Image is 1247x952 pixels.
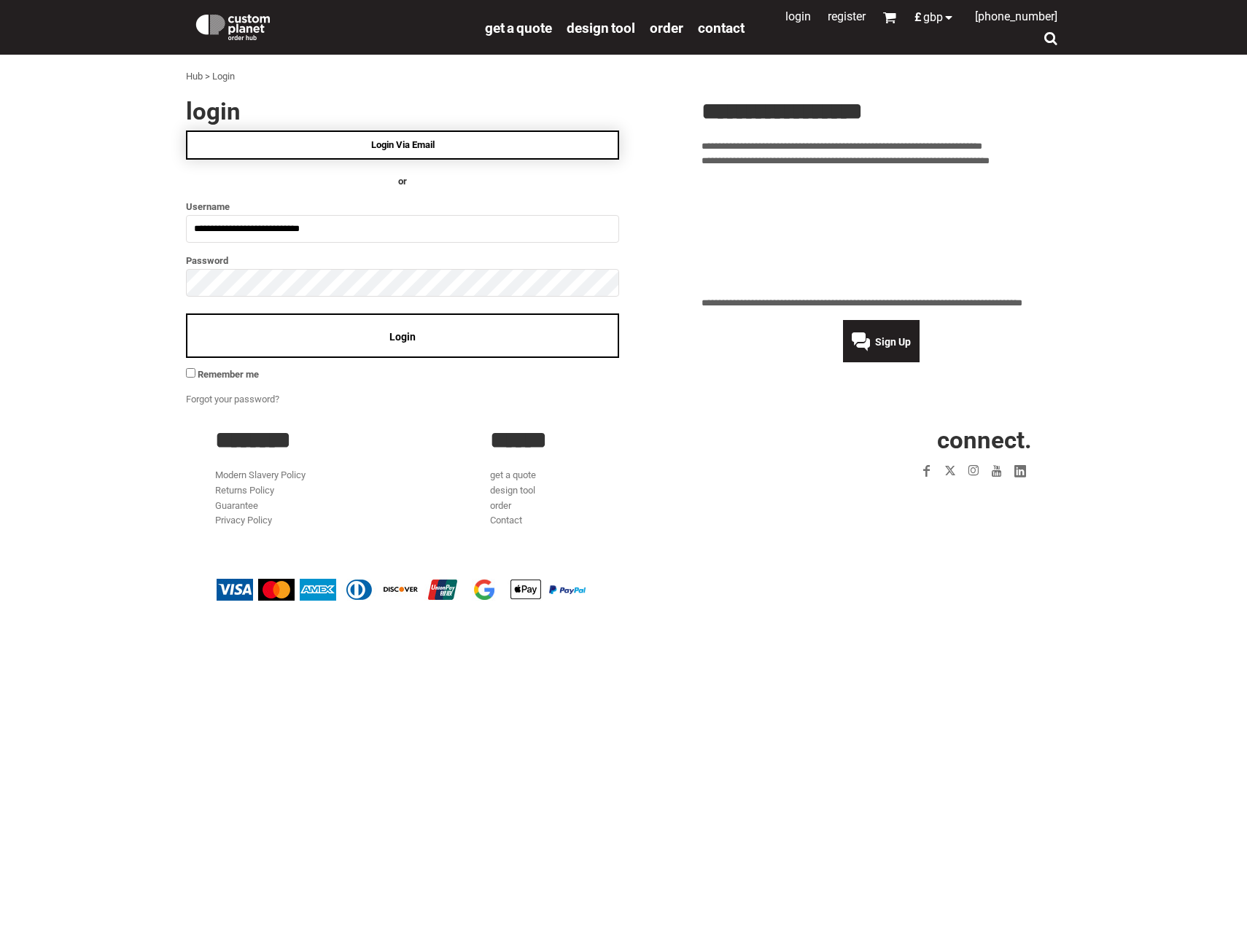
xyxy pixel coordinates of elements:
img: Diners Club [341,579,378,601]
img: China UnionPay [424,579,461,601]
a: Guarantee [215,500,258,511]
a: Contact [698,19,745,36]
a: Privacy Policy [215,515,272,526]
img: Custom Planet [193,11,273,40]
span: get a quote [485,20,552,36]
a: design tool [490,485,535,496]
span: design tool [567,20,635,36]
a: Register [828,9,866,23]
a: Modern Slavery Policy [215,469,306,480]
a: Login Via Email [186,130,619,160]
label: Username [186,198,619,215]
a: Forgot your password? [186,394,279,405]
img: Discover [383,579,419,601]
a: Login [785,9,811,23]
h4: OR [186,174,619,190]
a: Custom Planet [186,4,478,47]
img: Mastercard [258,579,295,601]
img: Visa [217,579,253,601]
span: £ [914,12,923,23]
span: order [650,20,683,36]
label: Password [186,252,619,269]
a: design tool [567,19,635,36]
h2: CONNECT. [766,428,1032,452]
span: [PHONE_NUMBER] [975,9,1057,23]
a: Returns Policy [215,485,274,496]
img: Apple Pay [508,579,544,601]
div: > [205,69,210,85]
span: Contact [698,20,745,36]
span: Sign Up [875,336,911,348]
a: get a quote [490,469,536,480]
span: Login [389,331,416,343]
img: Google Pay [466,579,502,601]
input: Remember me [186,368,195,378]
img: PayPal [549,585,586,594]
iframe: Customer reviews powered by Trustpilot [702,178,1061,287]
span: Remember me [198,369,259,380]
a: Contact [490,515,522,526]
a: Hub [186,71,203,82]
iframe: Customer reviews powered by Trustpilot [831,491,1032,509]
span: GBP [923,12,943,23]
a: order [490,500,511,511]
a: order [650,19,683,36]
a: get a quote [485,19,552,36]
img: American Express [300,579,336,601]
div: Login [212,69,235,85]
h2: Login [186,99,619,123]
span: Login Via Email [371,139,435,150]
